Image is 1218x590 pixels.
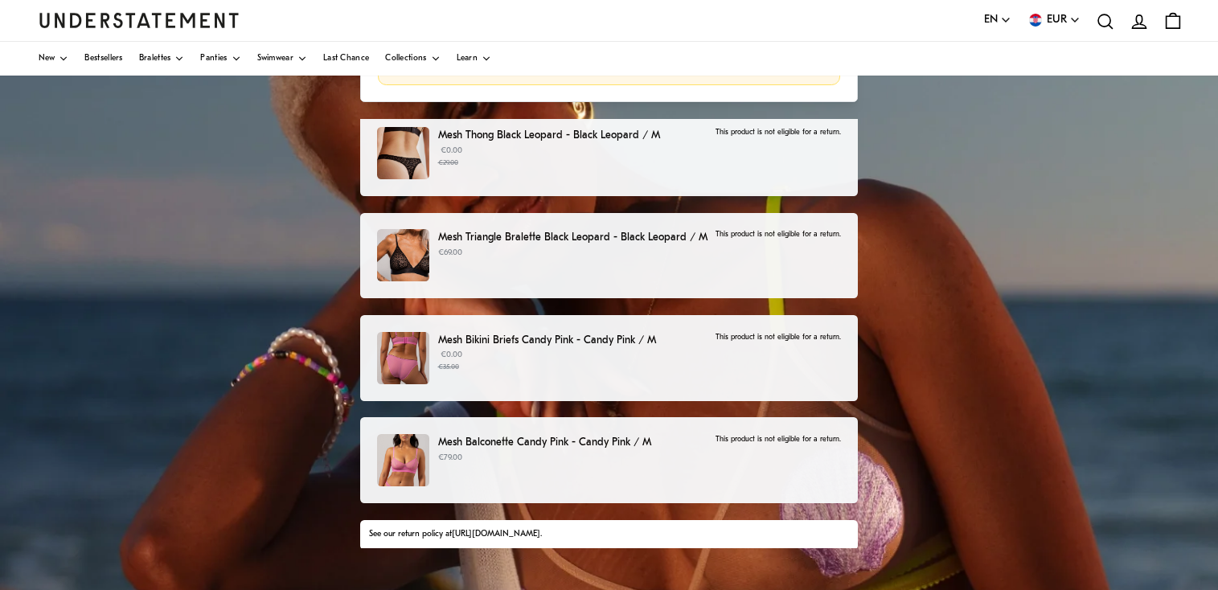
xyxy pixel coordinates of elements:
[39,55,55,63] span: New
[716,229,841,240] p: This product is not eligible for a return.
[385,55,426,63] span: Collections
[452,530,540,539] a: [URL][DOMAIN_NAME]
[257,55,293,63] span: Swimwear
[377,332,429,384] img: CPBG-BRF-002-M-CandyPink.jpg
[200,55,227,63] span: Panties
[1047,11,1067,29] span: EUR
[1027,11,1081,29] button: EUR
[457,55,478,63] span: Learn
[257,42,307,76] a: Swimwear
[369,528,850,541] div: See our return policy at .
[716,434,841,445] p: This product is not eligible for a return.
[139,42,185,76] a: Bralettes
[984,11,998,29] span: EN
[39,13,240,27] a: Understatement Homepage
[385,42,440,76] a: Collections
[200,42,240,76] a: Panties
[438,145,707,169] p: €0.00
[984,11,1011,29] button: EN
[438,127,707,144] p: Mesh Thong Black Leopard - Black Leopard / M
[377,434,429,486] img: CAPI-BRA-017-M-CandyPink_31d3fe64-24d1-42cd-90f8-4005a2c8f814.jpg
[323,55,369,63] span: Last Chance
[457,42,492,76] a: Learn
[438,434,707,451] p: Mesh Balconette Candy Pink - Candy Pink / M
[716,332,841,342] p: This product is not eligible for a return.
[438,229,707,246] p: Mesh Triangle Bralette Black Leopard - Black Leopard / M
[438,363,459,371] strike: €35.00
[139,55,171,63] span: Bralettes
[84,42,122,76] a: Bestsellers
[39,42,69,76] a: New
[438,349,707,373] p: €0.00
[377,127,429,179] img: mesh-thong-black-leopard-2.jpg
[438,159,458,166] strike: €29.00
[84,55,122,63] span: Bestsellers
[438,247,707,260] p: €69.00
[323,42,369,76] a: Last Chance
[438,452,707,465] p: €79.00
[377,229,429,281] img: WIPO-BRA-004.jpg
[438,332,707,349] p: Mesh Bikini Briefs Candy Pink - Candy Pink / M
[716,127,841,137] p: This product is not eligible for a return.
